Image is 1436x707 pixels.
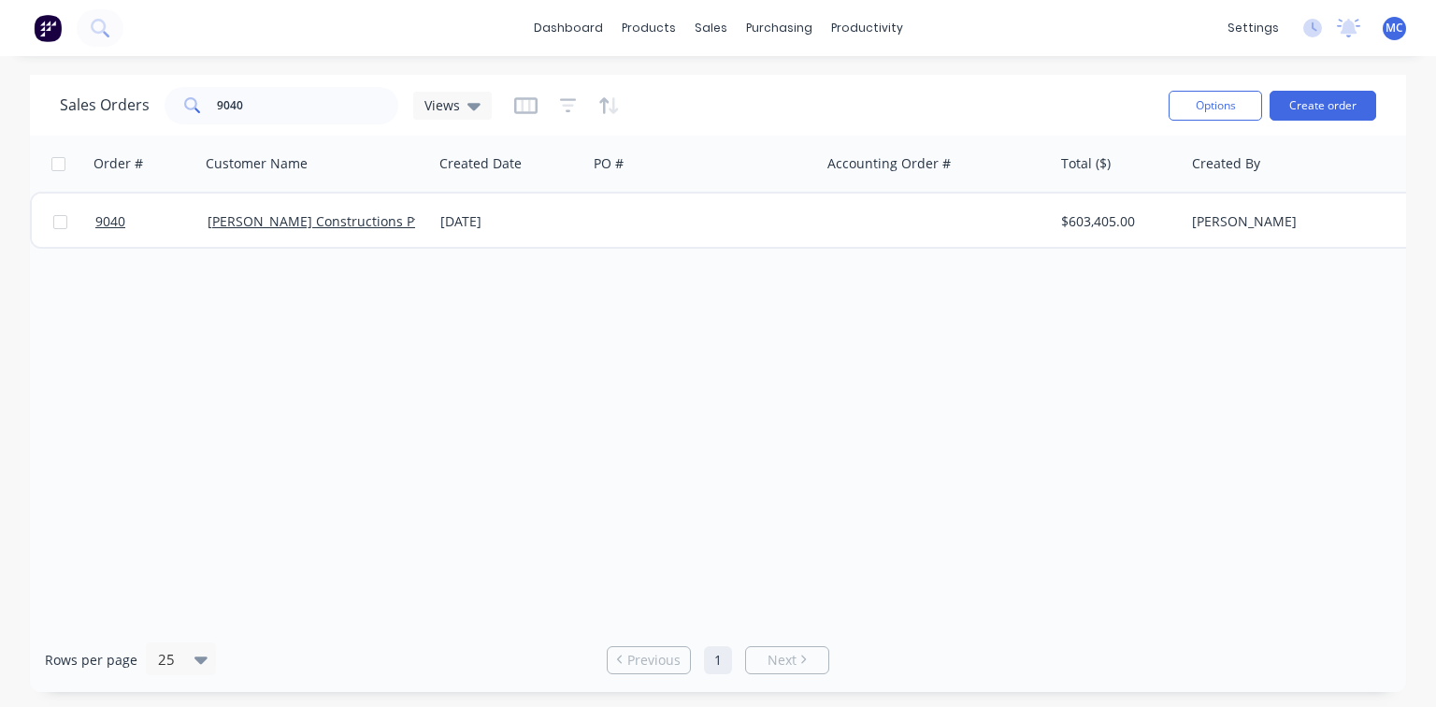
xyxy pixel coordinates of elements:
div: $603,405.00 [1061,212,1171,231]
div: Created By [1192,154,1260,173]
a: Previous page [608,651,690,670]
div: [PERSON_NAME] [1192,212,1400,231]
div: Created Date [439,154,522,173]
span: Rows per page [45,651,137,670]
a: Page 1 is your current page [704,646,732,674]
a: dashboard [524,14,612,42]
a: [PERSON_NAME] Constructions Pty Ltd [208,212,449,230]
button: Create order [1270,91,1376,121]
div: Total ($) [1061,154,1111,173]
div: productivity [822,14,912,42]
input: Search... [217,87,399,124]
a: Next page [746,651,828,670]
span: Previous [627,651,681,670]
h1: Sales Orders [60,96,150,114]
ul: Pagination [599,646,837,674]
a: 9040 [95,194,208,250]
button: Options [1169,91,1262,121]
div: purchasing [737,14,822,42]
div: products [612,14,685,42]
img: Factory [34,14,62,42]
div: Order # [93,154,143,173]
div: [DATE] [440,212,580,231]
div: settings [1218,14,1288,42]
span: MC [1386,20,1403,36]
div: Customer Name [206,154,308,173]
div: Accounting Order # [827,154,951,173]
div: PO # [594,154,624,173]
span: 9040 [95,212,125,231]
div: sales [685,14,737,42]
span: Views [424,95,460,115]
span: Next [768,651,797,670]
